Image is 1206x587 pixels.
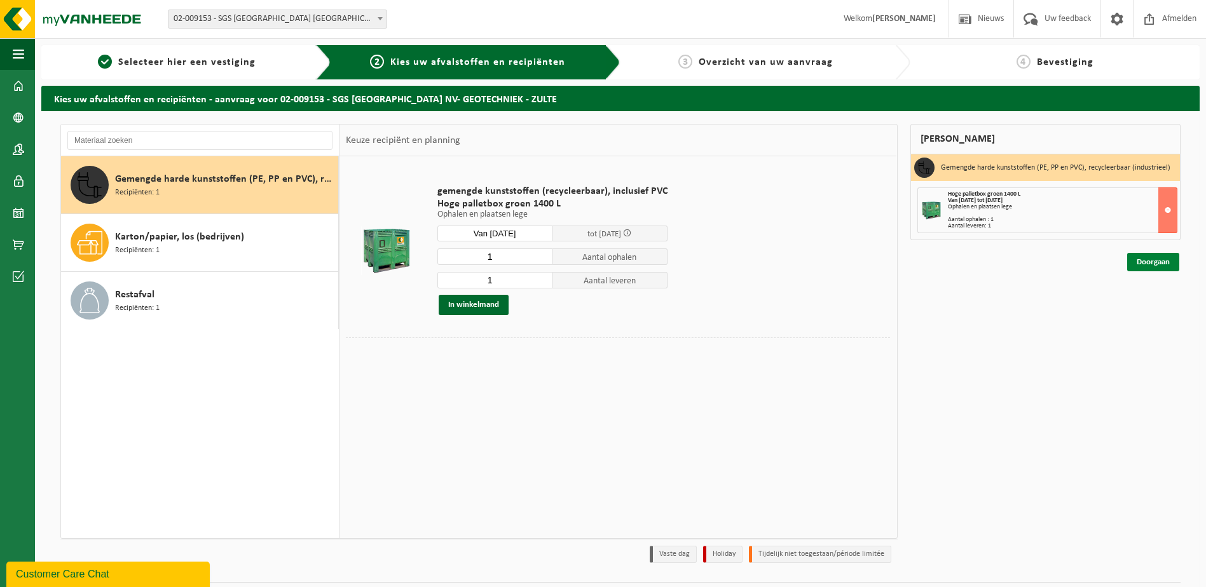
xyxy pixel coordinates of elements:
button: In winkelmand [439,295,509,315]
span: Bevestiging [1037,57,1093,67]
span: Aantal ophalen [552,248,668,265]
span: 4 [1017,55,1031,69]
a: Doorgaan [1127,253,1179,271]
li: Tijdelijk niet toegestaan/période limitée [749,546,891,563]
span: 02-009153 - SGS BELGIUM NV- GEOTECHNIEK - ZULTE [168,10,387,29]
input: Materiaal zoeken [67,131,332,150]
span: 3 [678,55,692,69]
div: Aantal leveren: 1 [948,223,1177,229]
span: Selecteer hier een vestiging [118,57,256,67]
span: 02-009153 - SGS BELGIUM NV- GEOTECHNIEK - ZULTE [168,10,387,28]
span: 2 [370,55,384,69]
a: 1Selecteer hier een vestiging [48,55,306,70]
input: Selecteer datum [437,226,552,241]
span: Kies uw afvalstoffen en recipiënten [390,57,565,67]
span: 1 [98,55,112,69]
button: Restafval Recipiënten: 1 [61,272,339,329]
span: Recipiënten: 1 [115,245,160,257]
span: Karton/papier, los (bedrijven) [115,229,244,245]
strong: Van [DATE] tot [DATE] [948,197,1003,204]
div: [PERSON_NAME] [910,124,1181,154]
span: Gemengde harde kunststoffen (PE, PP en PVC), recycleerbaar (industrieel) [115,172,335,187]
li: Vaste dag [650,546,697,563]
iframe: chat widget [6,559,212,587]
span: Recipiënten: 1 [115,187,160,199]
h2: Kies uw afvalstoffen en recipiënten - aanvraag voor 02-009153 - SGS [GEOGRAPHIC_DATA] NV- GEOTECH... [41,86,1200,111]
div: Aantal ophalen : 1 [948,217,1177,223]
span: Aantal leveren [552,272,668,288]
span: Hoge palletbox groen 1400 L [437,198,668,210]
strong: [PERSON_NAME] [872,14,936,24]
span: Overzicht van uw aanvraag [699,57,833,67]
li: Holiday [703,546,743,563]
p: Ophalen en plaatsen lege [437,210,668,219]
div: Ophalen en plaatsen lege [948,204,1177,210]
h3: Gemengde harde kunststoffen (PE, PP en PVC), recycleerbaar (industrieel) [941,158,1170,178]
div: Keuze recipiënt en planning [339,125,467,156]
span: Restafval [115,287,154,302]
button: Gemengde harde kunststoffen (PE, PP en PVC), recycleerbaar (industrieel) Recipiënten: 1 [61,156,339,214]
button: Karton/papier, los (bedrijven) Recipiënten: 1 [61,214,339,272]
span: tot [DATE] [587,230,621,238]
span: Recipiënten: 1 [115,302,160,314]
span: gemengde kunststoffen (recycleerbaar), inclusief PVC [437,185,668,198]
span: Hoge palletbox groen 1400 L [948,191,1020,198]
